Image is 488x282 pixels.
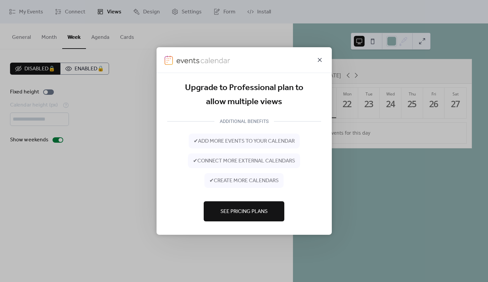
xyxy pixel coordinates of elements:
div: Upgrade to Professional plan to allow multiple views [167,81,321,109]
img: logo-type [176,56,230,65]
span: ✔ connect more external calendars [193,157,295,165]
span: ✔ add more events to your calendar [194,137,295,145]
div: ADDITIONAL BENEFITS [214,117,274,125]
button: See Pricing Plans [204,201,284,221]
img: logo-icon [165,56,173,65]
span: ✔ create more calendars [209,177,279,185]
span: See Pricing Plans [220,208,268,216]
